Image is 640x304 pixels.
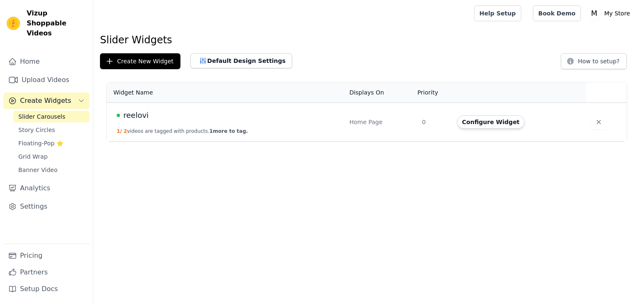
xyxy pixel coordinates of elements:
[18,166,57,174] span: Banner Video
[100,53,180,69] button: Create New Widget
[100,33,633,47] h1: Slider Widgets
[13,164,90,176] a: Banner Video
[591,115,606,130] button: Delete widget
[474,5,521,21] a: Help Setup
[20,96,71,106] span: Create Widgets
[3,247,90,264] a: Pricing
[13,111,90,122] a: Slider Carousels
[3,53,90,70] a: Home
[3,281,90,297] a: Setup Docs
[124,128,127,134] span: 2
[18,126,55,134] span: Story Circles
[417,103,452,142] td: 0
[107,82,344,103] th: Widget Name
[457,115,525,129] button: Configure Widget
[18,112,65,121] span: Slider Carousels
[117,128,248,135] button: 1/ 2videos are tagged with products.1more to tag.
[190,53,292,68] button: Default Design Settings
[18,152,47,161] span: Grid Wrap
[587,6,633,21] button: M My Store
[3,264,90,281] a: Partners
[27,8,86,38] span: Vizup Shoppable Videos
[591,9,597,17] text: M
[601,6,633,21] p: My Store
[3,198,90,215] a: Settings
[18,139,63,147] span: Floating-Pop ⭐
[3,92,90,109] button: Create Widgets
[13,137,90,149] a: Floating-Pop ⭐
[533,5,581,21] a: Book Demo
[3,72,90,88] a: Upload Videos
[344,82,417,103] th: Displays On
[117,128,122,134] span: 1 /
[117,114,120,117] span: Live Published
[561,59,627,67] a: How to setup?
[7,17,20,30] img: Vizup
[349,118,412,126] div: Home Page
[561,53,627,69] button: How to setup?
[123,110,149,121] span: reelovi
[210,128,248,134] span: 1 more to tag.
[13,151,90,162] a: Grid Wrap
[13,124,90,136] a: Story Circles
[417,82,452,103] th: Priority
[3,180,90,197] a: Analytics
